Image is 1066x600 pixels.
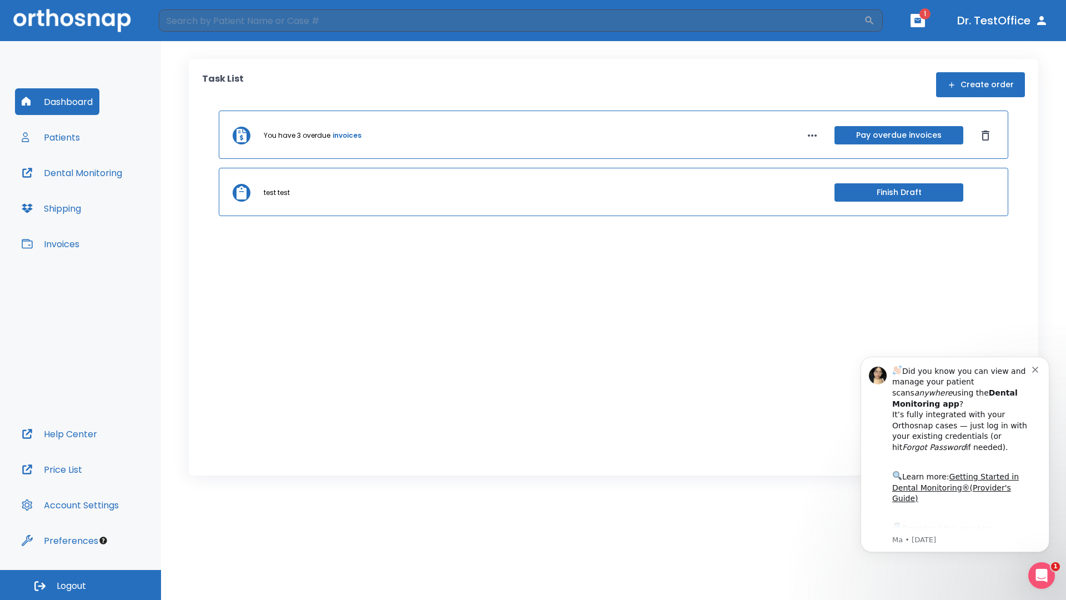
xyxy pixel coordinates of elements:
[264,131,330,141] p: You have 3 overdue
[15,124,87,151] button: Patients
[919,8,931,19] span: 1
[159,9,864,32] input: Search by Patient Name or Case #
[15,231,86,257] button: Invoices
[15,421,104,447] button: Help Center
[15,527,105,554] button: Preferences
[834,126,963,144] button: Pay overdue invoices
[936,72,1025,97] button: Create order
[98,536,108,546] div: Tooltip anchor
[953,11,1053,31] button: Dr. TestOffice
[844,340,1066,570] iframe: Intercom notifications message
[13,9,131,32] img: Orthosnap
[15,492,125,518] button: Account Settings
[333,131,361,141] a: invoices
[834,183,963,202] button: Finish Draft
[48,181,188,238] div: Download the app: | ​ Let us know if you need help getting started!
[48,184,147,204] a: App Store
[1051,562,1060,571] span: 1
[48,195,188,205] p: Message from Ma, sent 1w ago
[202,72,244,97] p: Task List
[15,88,99,115] button: Dashboard
[57,580,86,592] span: Logout
[188,24,197,33] button: Dismiss notification
[15,195,88,222] button: Shipping
[15,159,129,186] button: Dental Monitoring
[977,127,994,144] button: Dismiss
[264,188,290,198] p: test test
[15,456,89,483] button: Price List
[1028,562,1055,589] iframe: Intercom live chat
